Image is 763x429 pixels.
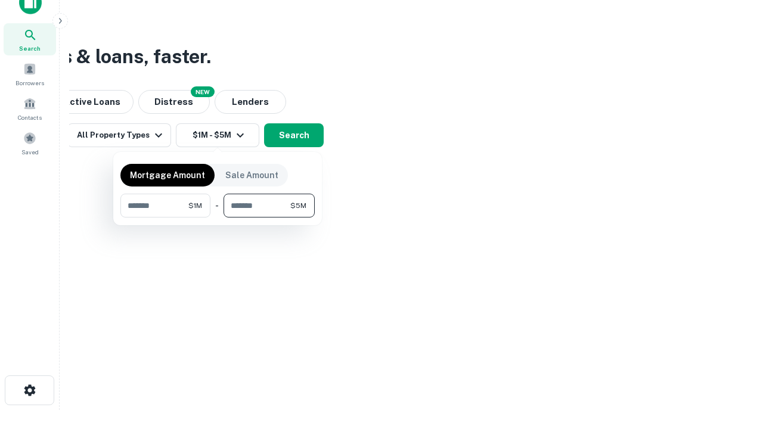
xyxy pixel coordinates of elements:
[130,169,205,182] p: Mortgage Amount
[225,169,278,182] p: Sale Amount
[290,200,306,211] span: $5M
[188,200,202,211] span: $1M
[215,194,219,217] div: -
[703,334,763,391] iframe: Chat Widget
